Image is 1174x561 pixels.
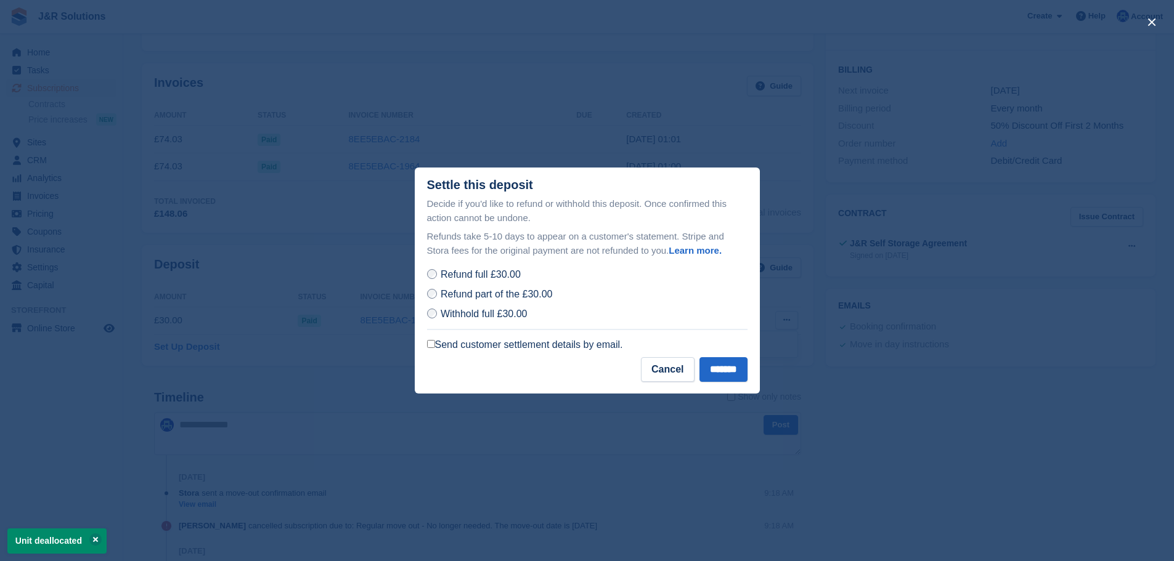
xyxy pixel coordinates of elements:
a: Learn more. [669,245,722,256]
p: Unit deallocated [7,528,107,554]
label: Send customer settlement details by email. [427,339,623,351]
p: Refunds take 5-10 days to appear on a customer's statement. Stripe and Stora fees for the origina... [427,230,748,257]
input: Withhold full £30.00 [427,309,437,318]
input: Refund part of the £30.00 [427,289,437,299]
input: Refund full £30.00 [427,269,437,279]
span: Refund full £30.00 [441,269,521,280]
input: Send customer settlement details by email. [427,340,435,348]
span: Refund part of the £30.00 [441,289,552,299]
button: Cancel [641,357,694,382]
p: Decide if you'd like to refund or withhold this deposit. Once confirmed this action cannot be und... [427,197,748,225]
button: close [1142,12,1162,32]
span: Withhold full £30.00 [441,309,528,319]
div: Settle this deposit [427,178,533,192]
